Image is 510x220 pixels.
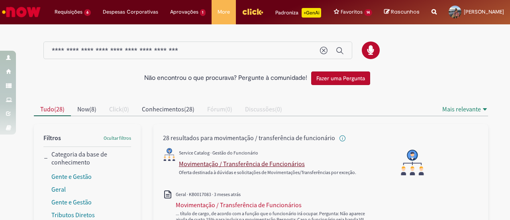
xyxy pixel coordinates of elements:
[84,9,91,16] span: 6
[1,4,42,20] img: ServiceNow
[144,75,307,82] h2: Não encontrou o que procurava? Pergunte à comunidade!
[341,8,363,16] span: Favoritos
[170,8,198,16] span: Aprovações
[311,71,370,85] button: Fazer uma Pergunta
[464,8,504,15] span: [PERSON_NAME]
[391,8,420,16] span: Rascunhos
[103,8,158,16] span: Despesas Corporativas
[218,8,230,16] span: More
[200,9,206,16] span: 1
[55,8,82,16] span: Requisições
[275,8,321,18] div: Padroniza
[242,6,263,18] img: click_logo_yellow_360x200.png
[384,8,420,16] a: Rascunhos
[364,9,372,16] span: 14
[302,8,321,18] p: +GenAi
